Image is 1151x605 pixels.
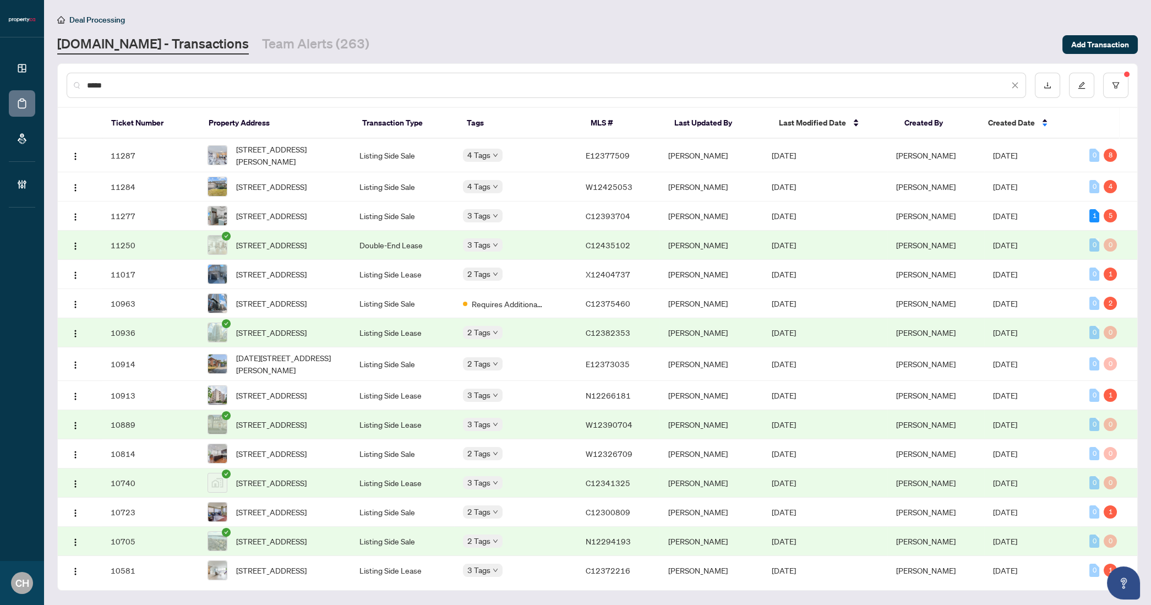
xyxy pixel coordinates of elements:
span: 3 Tags [467,209,490,222]
span: [PERSON_NAME] [896,390,956,400]
div: 0 [1089,505,1099,519]
img: thumbnail-img [208,177,227,196]
span: C12341325 [586,478,630,488]
span: [DATE] [772,182,796,192]
td: Listing Side Sale [351,201,454,231]
span: check-circle [222,528,231,537]
td: 10814 [102,439,199,468]
span: [DATE] [993,449,1017,459]
td: [PERSON_NAME] [659,556,763,585]
span: down [493,509,498,515]
div: 0 [1089,447,1099,460]
span: [DATE] [993,478,1017,488]
td: 10705 [102,527,199,556]
td: Listing Side Sale [351,139,454,172]
span: [DATE] [993,419,1017,429]
td: 10936 [102,318,199,347]
span: [DATE] [772,328,796,337]
div: 1 [1104,505,1117,519]
div: 5 [1104,209,1117,222]
span: [DATE] [993,390,1017,400]
span: [STREET_ADDRESS][PERSON_NAME] [236,143,342,167]
span: C12393704 [586,211,630,221]
td: Listing Side Sale [351,439,454,468]
td: [PERSON_NAME] [659,439,763,468]
img: thumbnail-img [208,473,227,492]
div: 0 [1104,535,1117,548]
img: Logo [71,329,80,338]
td: Double-End Lease [351,231,454,260]
td: [PERSON_NAME] [659,231,763,260]
button: Logo [67,474,84,492]
span: check-circle [222,470,231,478]
th: Ticket Number [102,108,200,139]
a: Team Alerts (263) [262,35,369,54]
span: [PERSON_NAME] [896,211,956,221]
span: 2 Tags [467,505,490,518]
img: logo [9,17,35,23]
span: [DATE] [772,298,796,308]
button: edit [1069,73,1094,98]
span: Deal Processing [69,15,125,25]
td: [PERSON_NAME] [659,347,763,381]
div: 0 [1089,326,1099,339]
th: MLS # [582,108,665,139]
span: down [493,271,498,277]
td: Listing Side Sale [351,527,454,556]
img: Logo [71,212,80,221]
span: [PERSON_NAME] [896,328,956,337]
td: Listing Side Sale [351,172,454,201]
span: check-circle [222,411,231,420]
span: [PERSON_NAME] [896,298,956,308]
span: down [493,568,498,573]
span: [DATE] [993,359,1017,369]
td: [PERSON_NAME] [659,139,763,172]
span: down [493,422,498,427]
button: Logo [67,324,84,341]
span: down [493,451,498,456]
td: 10581 [102,556,199,585]
span: N12266181 [586,390,631,400]
span: Requires Additional Docs [472,298,543,310]
span: Created Date [988,117,1035,129]
img: thumbnail-img [208,206,227,225]
span: W12326709 [586,449,632,459]
span: [DATE] [993,507,1017,517]
span: [STREET_ADDRESS] [236,326,307,339]
span: Last Modified Date [779,117,846,129]
span: [DATE] [772,240,796,250]
span: C12435102 [586,240,630,250]
td: Listing Side Lease [351,318,454,347]
span: [DATE] [772,359,796,369]
span: 4 Tags [467,149,490,161]
img: thumbnail-img [208,323,227,342]
button: Logo [67,503,84,521]
span: [DATE] [772,419,796,429]
img: Logo [71,567,80,576]
th: Transaction Type [353,108,458,139]
td: Listing Side Lease [351,381,454,410]
th: Created By [896,108,979,139]
img: Logo [71,479,80,488]
span: [PERSON_NAME] [896,565,956,575]
a: [DOMAIN_NAME] - Transactions [57,35,249,54]
div: 1 [1104,268,1117,281]
div: 0 [1104,447,1117,460]
img: Logo [71,509,80,517]
span: N12294193 [586,536,631,546]
span: [DATE] [772,565,796,575]
span: [PERSON_NAME] [896,419,956,429]
td: 10723 [102,498,199,527]
span: 2 Tags [467,326,490,339]
button: Logo [67,146,84,164]
button: Open asap [1107,566,1140,599]
span: 2 Tags [467,535,490,547]
span: 2 Tags [467,447,490,460]
span: filter [1112,81,1120,89]
img: thumbnail-img [208,146,227,165]
span: [DATE] [993,565,1017,575]
img: thumbnail-img [208,415,227,434]
span: [PERSON_NAME] [896,449,956,459]
span: [PERSON_NAME] [896,182,956,192]
td: Listing Side Lease [351,556,454,585]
